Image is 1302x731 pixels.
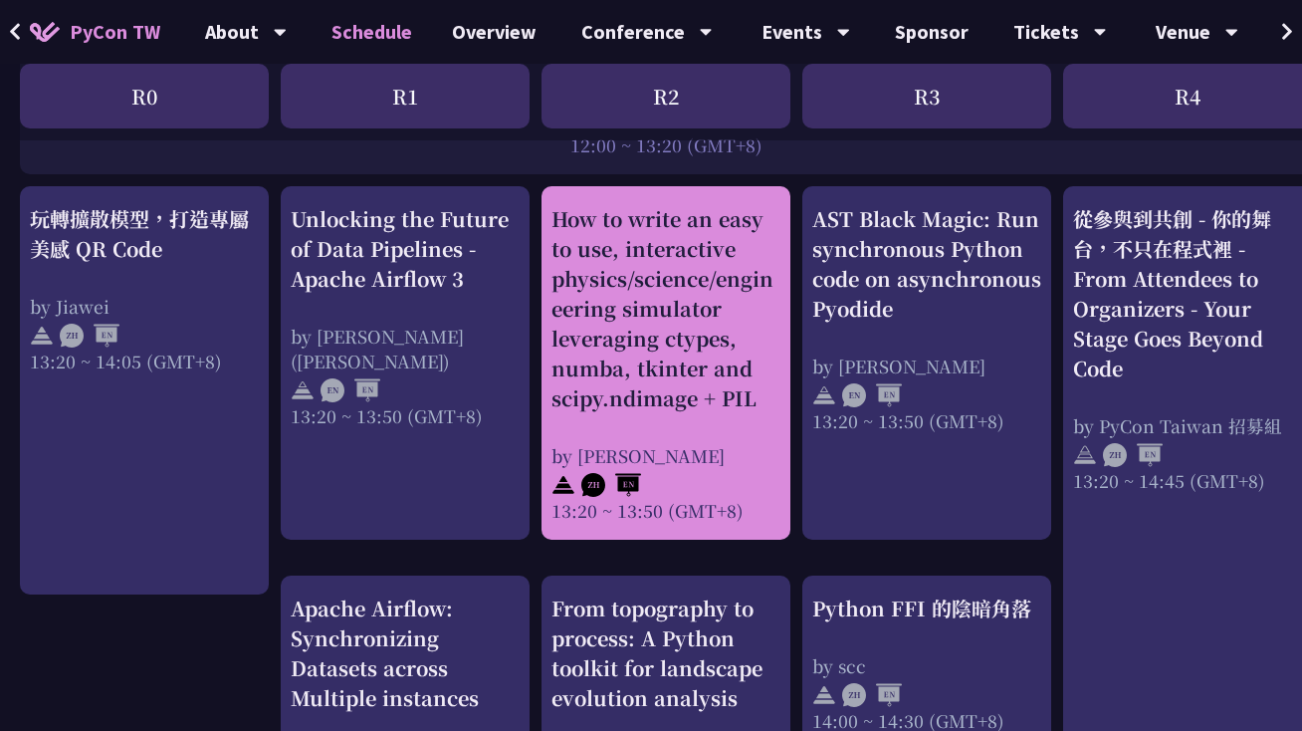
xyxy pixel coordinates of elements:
a: PyCon TW [10,7,180,57]
div: by [PERSON_NAME] ([PERSON_NAME]) [291,324,520,373]
img: ZHEN.371966e.svg [581,473,641,497]
img: svg+xml;base64,PHN2ZyB4bWxucz0iaHR0cDovL3d3dy53My5vcmcvMjAwMC9zdmciIHdpZHRoPSIyNCIgaGVpZ2h0PSIyNC... [291,378,315,402]
div: How to write an easy to use, interactive physics/science/engineering simulator leveraging ctypes,... [551,204,780,413]
div: R2 [542,64,790,128]
img: ENEN.5a408d1.svg [842,383,902,407]
div: R0 [20,64,269,128]
a: Unlocking the Future of Data Pipelines - Apache Airflow 3 by [PERSON_NAME] ([PERSON_NAME]) 13:20 ... [291,204,520,523]
img: svg+xml;base64,PHN2ZyB4bWxucz0iaHR0cDovL3d3dy53My5vcmcvMjAwMC9zdmciIHdpZHRoPSIyNCIgaGVpZ2h0PSIyNC... [30,324,54,348]
div: 13:20 ~ 14:05 (GMT+8) [30,349,259,373]
div: Python FFI 的陰暗角落 [812,594,1041,623]
span: PyCon TW [70,17,160,47]
div: R1 [281,64,530,128]
div: 13:20 ~ 14:45 (GMT+8) [1073,468,1302,493]
img: Home icon of PyCon TW 2025 [30,22,60,42]
div: R3 [802,64,1051,128]
div: 從參與到共創 - 你的舞台，不只在程式裡 - From Attendees to Organizers - Your Stage Goes Beyond Code [1073,204,1302,383]
img: svg+xml;base64,PHN2ZyB4bWxucz0iaHR0cDovL3d3dy53My5vcmcvMjAwMC9zdmciIHdpZHRoPSIyNCIgaGVpZ2h0PSIyNC... [812,383,836,407]
img: ZHEN.371966e.svg [60,324,119,348]
a: How to write an easy to use, interactive physics/science/engineering simulator leveraging ctypes,... [551,204,780,523]
div: 玩轉擴散模型，打造專屬美感 QR Code [30,204,259,264]
div: AST Black Magic: Run synchronous Python code on asynchronous Pyodide [812,204,1041,324]
div: 13:20 ~ 13:50 (GMT+8) [812,408,1041,433]
img: svg+xml;base64,PHN2ZyB4bWxucz0iaHR0cDovL3d3dy53My5vcmcvMjAwMC9zdmciIHdpZHRoPSIyNCIgaGVpZ2h0PSIyNC... [551,473,575,497]
img: svg+xml;base64,PHN2ZyB4bWxucz0iaHR0cDovL3d3dy53My5vcmcvMjAwMC9zdmciIHdpZHRoPSIyNCIgaGVpZ2h0PSIyNC... [1073,443,1097,467]
a: AST Black Magic: Run synchronous Python code on asynchronous Pyodide by [PERSON_NAME] 13:20 ~ 13:... [812,204,1041,523]
div: by PyCon Taiwan 招募組 [1073,413,1302,438]
div: by scc [812,653,1041,678]
img: ZHEN.371966e.svg [1103,443,1163,467]
div: by [PERSON_NAME] [551,443,780,468]
div: by Jiawei [30,294,259,319]
div: 12:00 ~ 13:20 (GMT+8) [30,132,1302,157]
div: From topography to process: A Python toolkit for landscape evolution analysis [551,594,780,713]
div: 13:20 ~ 13:50 (GMT+8) [291,403,520,428]
div: by [PERSON_NAME] [812,354,1041,378]
img: ENEN.5a408d1.svg [321,378,380,402]
img: ZHEN.371966e.svg [842,683,902,707]
a: 玩轉擴散模型，打造專屬美感 QR Code by Jiawei 13:20 ~ 14:05 (GMT+8) [30,204,259,578]
div: Unlocking the Future of Data Pipelines - Apache Airflow 3 [291,204,520,294]
div: 13:20 ~ 13:50 (GMT+8) [551,498,780,523]
img: svg+xml;base64,PHN2ZyB4bWxucz0iaHR0cDovL3d3dy53My5vcmcvMjAwMC9zdmciIHdpZHRoPSIyNCIgaGVpZ2h0PSIyNC... [812,683,836,707]
div: Apache Airflow: Synchronizing Datasets across Multiple instances [291,594,520,713]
